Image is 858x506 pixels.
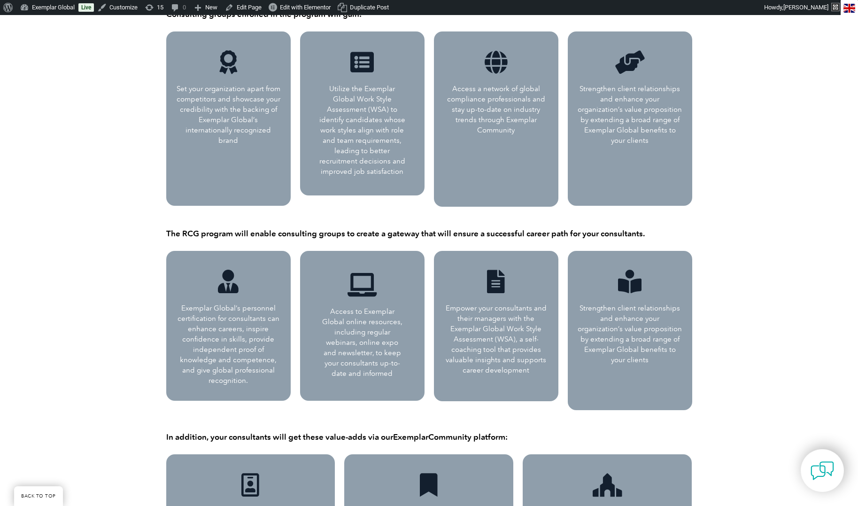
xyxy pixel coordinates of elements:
p: Strengthen client relationships and enhance your organization’s value proposition by extending a ... [577,84,683,146]
p: Access a network of global compliance professionals and stay up-to-date on industry trends throug... [443,84,549,135]
p: Access to Exemplar Global online resources, including regular webinars, online expo and newslette... [322,306,402,379]
p: Strengthen client relationships and enhance your organization’s value proposition by extending a ... [577,303,683,365]
p: Empower your consultants and their managers with the Exemplar Global Work Style Assessment (WSA),... [443,303,549,375]
p: Set your organization apart from competitors and showcase your credibility with the backing of Ex... [176,84,281,146]
a: Live [78,3,94,12]
a: Exemplar [393,432,428,442]
span: [PERSON_NAME] [783,4,828,11]
img: contact-chat.png [811,459,834,483]
a: BACK TO TOP [14,486,63,506]
h4: In addition, your consultants will get these value-adds via our Community platform: [166,432,692,442]
p: Utilize the Exemplar Global Work Style Assessment (WSA) to identify candidates whose work styles ... [319,84,406,177]
img: en [843,4,855,13]
span: Edit with Elementor [280,4,331,11]
h4: The RCG program will enable consulting groups to create a gateway that will ensure a successful c... [166,229,692,238]
p: Exemplar Global’s personnel certification for consultants can enhance careers, inspire confidence... [176,303,281,386]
